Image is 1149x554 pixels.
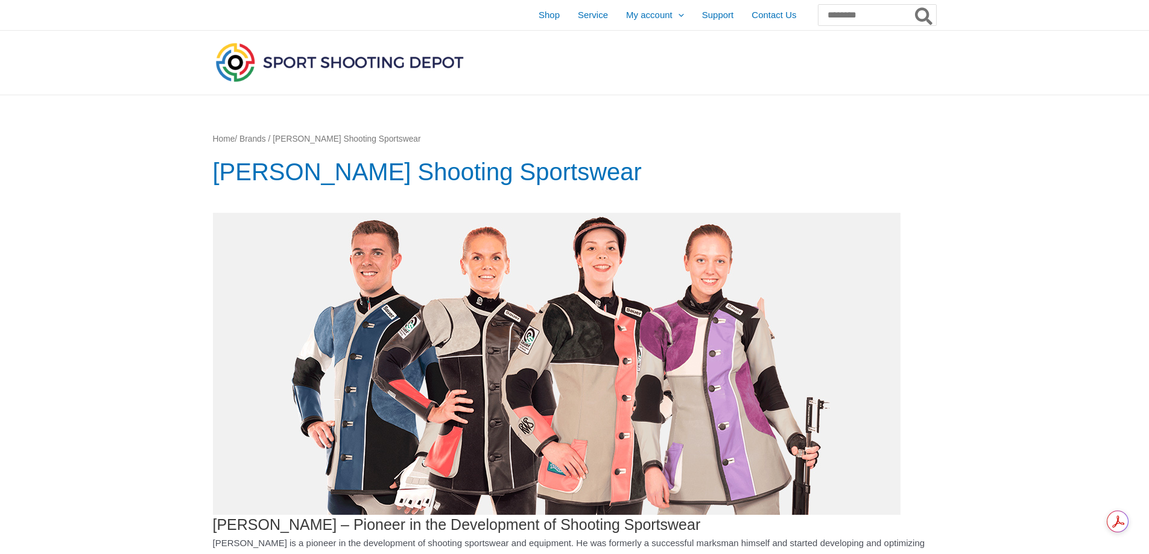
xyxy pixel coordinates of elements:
[913,5,936,25] button: Search
[213,213,937,535] h3: [PERSON_NAME] – Pioneer in the Development of Shooting Sportswear
[213,40,466,84] img: Sport Shooting Depot
[213,134,235,143] a: Home
[213,155,937,189] h1: [PERSON_NAME] Shooting Sportswear
[213,131,937,147] nav: Breadcrumb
